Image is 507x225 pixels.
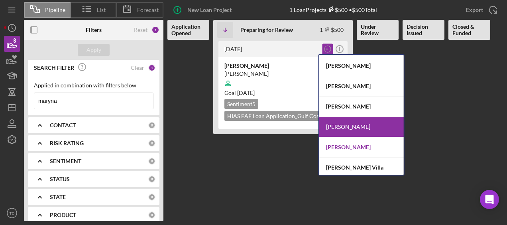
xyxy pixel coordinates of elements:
[86,27,102,33] b: Filters
[289,6,377,13] div: 1 Loan Projects • $500 Total
[50,122,76,128] b: CONTACT
[458,2,503,18] button: Export
[237,89,255,96] time: 10/13/2025
[240,27,293,33] b: Preparing for Review
[148,158,155,165] div: 0
[217,40,349,130] a: [DATE]SR[PERSON_NAME][PERSON_NAME]Goal [DATE]Sentiment5HIAS EAF Loan Application_Gulf Coast JFCS$500
[452,24,486,36] b: Closed & Funded
[224,70,342,78] div: [PERSON_NAME]
[137,7,159,13] span: Forecast
[34,65,74,71] b: SEARCH FILTER
[224,89,255,96] span: Goal
[319,56,404,76] div: [PERSON_NAME]
[50,194,66,200] b: STATE
[4,205,20,221] button: TD
[50,140,84,146] b: RISK RATING
[407,24,440,36] b: Decision Issued
[361,24,395,36] b: Under Review
[319,76,404,97] div: [PERSON_NAME]
[322,44,333,55] button: SR
[148,122,155,129] div: 0
[50,212,76,218] b: PRODUCT
[50,158,81,164] b: SENTIMENT
[45,7,65,13] span: Pipeline
[86,44,101,56] div: Apply
[326,6,348,13] div: $500
[10,211,15,215] text: TD
[167,2,240,18] button: New Loan Project
[320,26,344,33] div: 1 $500
[319,117,404,137] div: [PERSON_NAME]
[319,137,404,158] div: [PERSON_NAME]
[34,82,153,89] div: Applied in combination with filters below
[171,24,205,36] b: Application Opened
[224,62,342,70] div: [PERSON_NAME]
[148,211,155,219] div: 0
[50,176,70,182] b: STATUS
[131,65,144,71] div: Clear
[466,2,483,18] div: Export
[97,7,106,13] span: List
[148,64,155,71] div: 1
[148,176,155,183] div: 0
[326,47,330,50] text: SR
[151,26,159,34] div: 1
[187,2,232,18] div: New Loan Project
[78,44,110,56] button: Apply
[224,111,342,121] div: HIAS EAF Loan Application_Gulf Coast JFCS $500
[224,99,258,109] div: Sentiment 5
[319,158,404,178] div: [PERSON_NAME] Villa
[134,27,147,33] div: Reset
[224,45,242,52] time: 2025-08-19 00:40
[319,97,404,117] div: [PERSON_NAME]
[148,140,155,147] div: 0
[480,190,499,209] div: Open Intercom Messenger
[148,193,155,201] div: 0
